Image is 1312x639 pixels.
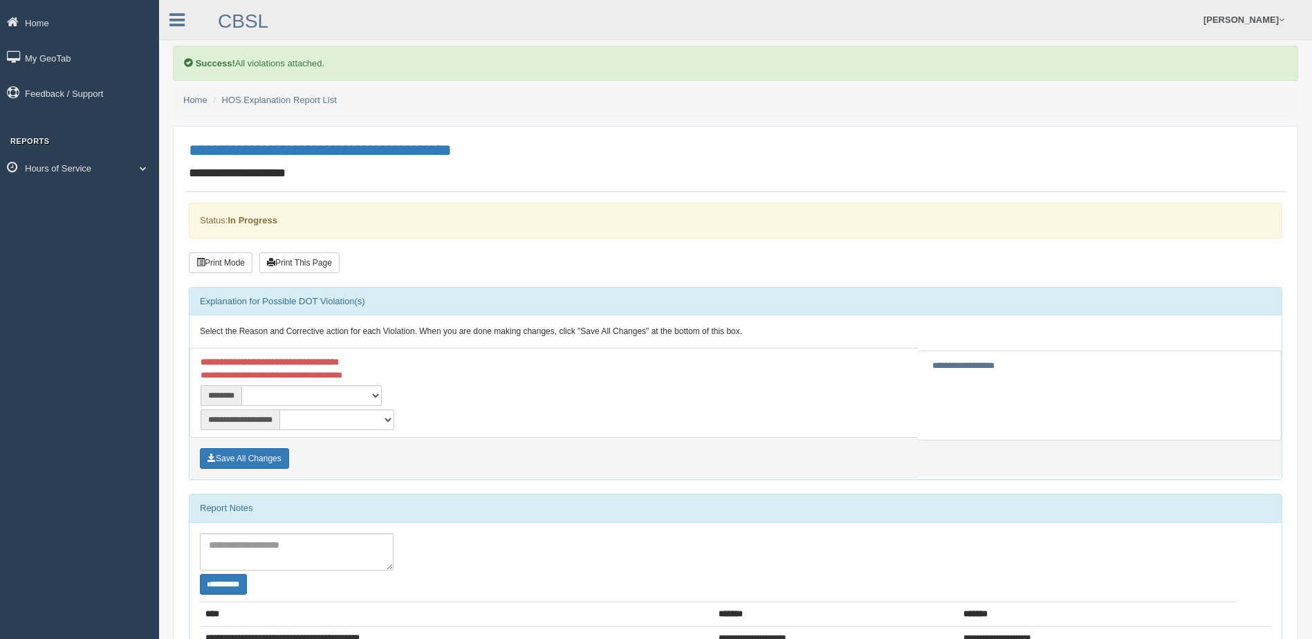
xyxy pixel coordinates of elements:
div: Report Notes [190,494,1282,522]
b: Success! [196,58,235,68]
button: Print This Page [259,252,340,273]
button: Print Mode [189,252,252,273]
div: All violations attached. [173,46,1298,81]
div: Explanation for Possible DOT Violation(s) [190,288,1282,315]
a: HOS Explanation Report List [222,95,337,105]
button: Change Filter Options [200,574,247,595]
a: CBSL [218,10,268,32]
div: Status: [189,203,1282,238]
strong: In Progress [228,215,277,225]
button: Save [200,448,289,469]
div: Select the Reason and Corrective action for each Violation. When you are done making changes, cli... [190,315,1282,349]
a: Home [183,95,207,105]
